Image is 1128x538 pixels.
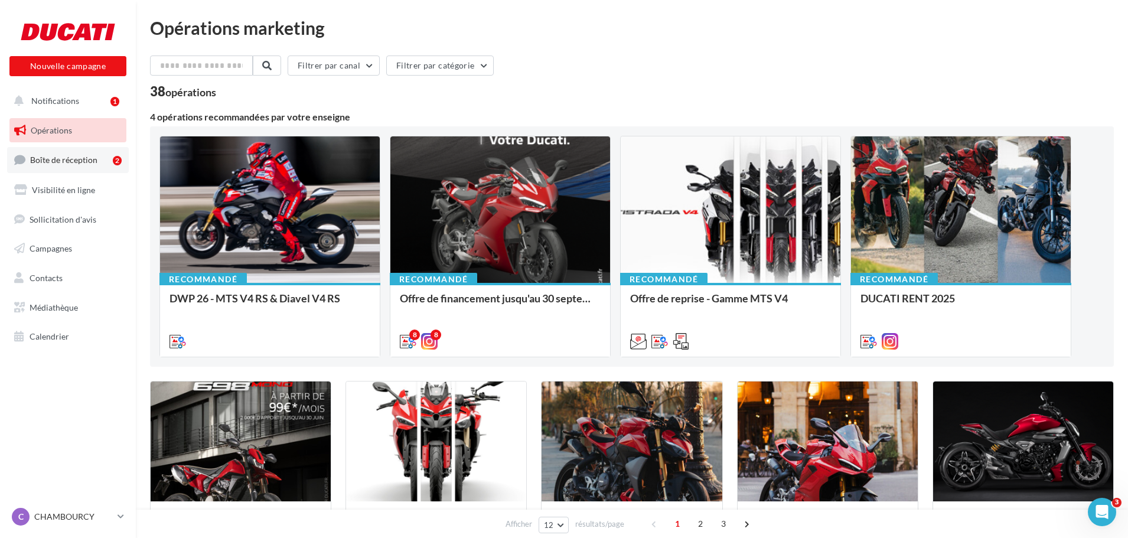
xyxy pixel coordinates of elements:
div: 38 [150,85,216,98]
span: Visibilité en ligne [32,185,95,195]
div: 8 [431,330,441,340]
a: Boîte de réception2 [7,147,129,172]
div: Opérations marketing [150,19,1114,37]
div: DWP 26 - MTS V4 RS & Diavel V4 RS [169,292,370,316]
span: 3 [1112,498,1122,507]
span: Campagnes [30,243,72,253]
span: 2 [691,514,710,533]
iframe: Intercom live chat [1088,498,1116,526]
a: C CHAMBOURCY [9,506,126,528]
span: Opérations [31,125,72,135]
a: Visibilité en ligne [7,178,129,203]
span: 1 [668,514,687,533]
span: C [18,511,24,523]
div: DUCATI RENT 2025 [860,292,1061,316]
button: Filtrer par canal [288,56,380,76]
div: opérations [165,87,216,97]
span: Contacts [30,273,63,283]
a: Contacts [7,266,129,291]
div: 4 opérations recommandées par votre enseigne [150,112,1114,122]
span: Médiathèque [30,302,78,312]
div: Recommandé [850,273,938,286]
span: résultats/page [575,519,624,530]
div: Recommandé [159,273,247,286]
span: Calendrier [30,331,69,341]
div: Offre de reprise - Gamme MTS V4 [630,292,831,316]
a: Opérations [7,118,129,143]
div: Offre de financement jusqu'au 30 septembre [400,292,601,316]
div: 1 [110,97,119,106]
a: Sollicitation d'avis [7,207,129,232]
span: 12 [544,520,554,530]
div: 2 [113,156,122,165]
button: Notifications 1 [7,89,124,113]
button: Filtrer par catégorie [386,56,494,76]
div: Recommandé [390,273,477,286]
span: Notifications [31,96,79,106]
a: Campagnes [7,236,129,261]
a: Médiathèque [7,295,129,320]
button: 12 [539,517,569,533]
a: Calendrier [7,324,129,349]
button: Nouvelle campagne [9,56,126,76]
span: Boîte de réception [30,155,97,165]
span: Afficher [506,519,532,530]
div: 8 [409,330,420,340]
span: 3 [714,514,733,533]
span: Sollicitation d'avis [30,214,96,224]
div: Recommandé [620,273,708,286]
p: CHAMBOURCY [34,511,113,523]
